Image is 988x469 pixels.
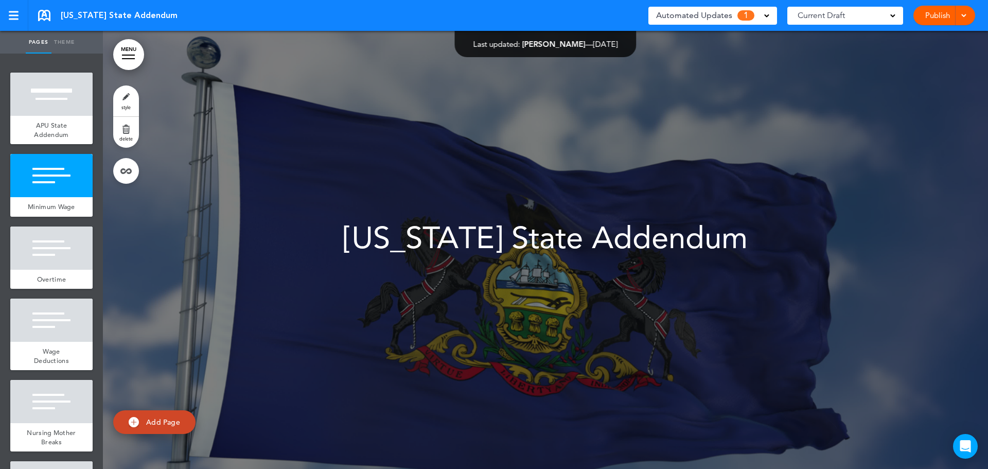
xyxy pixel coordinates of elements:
[26,31,51,54] a: Pages
[522,39,586,49] span: [PERSON_NAME]
[51,31,77,54] a: Theme
[593,39,618,49] span: [DATE]
[121,104,131,110] span: style
[146,418,180,427] span: Add Page
[953,434,978,459] div: Open Intercom Messenger
[119,135,133,142] span: delete
[10,270,93,289] a: Overtime
[10,423,93,451] a: Nursing Mother Breaks
[473,40,618,48] div: —
[473,39,520,49] span: Last updated:
[37,275,66,284] span: Overtime
[113,39,144,70] a: MENU
[656,8,732,23] span: Automated Updates
[10,116,93,144] a: APU State Addendum
[28,202,75,211] span: Minimum Wage
[113,85,139,116] a: style
[34,347,69,365] span: Wage Deductions
[113,410,196,435] a: Add Page
[10,342,93,370] a: Wage Deductions
[921,6,954,25] a: Publish
[737,10,754,21] span: 1
[34,121,68,139] span: APU State Addendum
[798,8,845,23] span: Current Draft
[129,417,139,427] img: add.svg
[27,428,76,446] span: Nursing Mother Breaks
[113,117,139,148] a: delete
[343,219,748,256] span: [US_STATE] State Addendum
[10,197,93,217] a: Minimum Wage
[61,10,178,21] span: [US_STATE] State Addendum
